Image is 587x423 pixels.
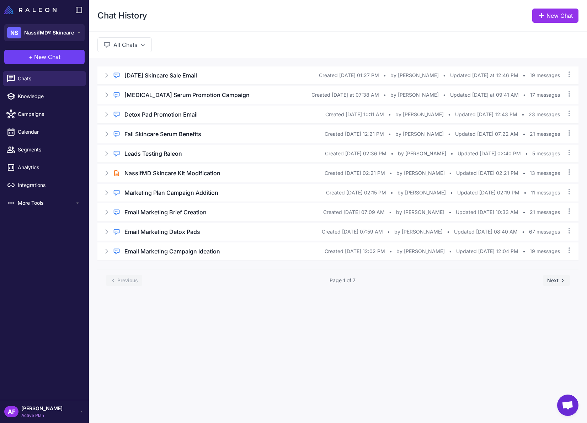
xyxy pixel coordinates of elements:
[523,247,525,255] span: •
[523,169,525,177] span: •
[97,10,147,21] h1: Chat History
[18,75,80,82] span: Chats
[522,111,524,118] span: •
[454,228,518,236] span: Updated [DATE] 08:40 AM
[531,189,560,197] span: 11 messages
[21,412,63,419] span: Active Plan
[4,406,18,417] div: AF
[18,110,80,118] span: Campaigns
[18,199,75,207] span: More Tools
[523,130,525,138] span: •
[529,111,560,118] span: 23 messages
[530,71,560,79] span: 19 messages
[449,169,452,177] span: •
[388,130,391,138] span: •
[3,160,86,175] a: Analytics
[390,189,393,197] span: •
[124,169,220,177] h3: NassifMD Skincare Kit Modification
[325,111,384,118] span: Created [DATE] 10:11 AM
[523,91,526,99] span: •
[21,405,63,412] span: [PERSON_NAME]
[396,169,445,177] span: by [PERSON_NAME]
[124,130,201,138] h3: Fall Skincare Serum Benefits
[18,146,80,154] span: Segments
[3,178,86,193] a: Integrations
[4,24,85,41] button: NSNassifMD® Skincare
[3,142,86,157] a: Segments
[389,247,392,255] span: •
[530,247,560,255] span: 19 messages
[456,247,518,255] span: Updated [DATE] 12:04 PM
[455,130,518,138] span: Updated [DATE] 07:22 AM
[124,71,197,80] h3: [DATE] Skincare Sale Email
[124,188,218,197] h3: Marketing Plan Campaign Addition
[326,189,386,197] span: Created [DATE] 02:15 PM
[523,208,525,216] span: •
[523,71,525,79] span: •
[557,395,578,416] a: Open chat
[530,91,560,99] span: 17 messages
[391,150,394,157] span: •
[18,164,80,171] span: Analytics
[106,275,142,286] button: Previous
[396,208,444,216] span: by [PERSON_NAME]
[458,150,521,157] span: Updated [DATE] 02:40 PM
[18,92,80,100] span: Knowledge
[443,91,446,99] span: •
[397,189,446,197] span: by [PERSON_NAME]
[522,228,525,236] span: •
[449,247,452,255] span: •
[18,128,80,136] span: Calendar
[325,150,386,157] span: Created [DATE] 02:36 PM
[383,91,386,99] span: •
[124,91,250,99] h3: [MEDICAL_DATA] Serum Promotion Campaign
[18,181,80,189] span: Integrations
[529,228,560,236] span: 67 messages
[325,247,385,255] span: Created [DATE] 12:02 PM
[3,124,86,139] a: Calendar
[449,208,452,216] span: •
[325,130,384,138] span: Created [DATE] 12:21 PM
[388,111,391,118] span: •
[395,130,444,138] span: by [PERSON_NAME]
[394,228,443,236] span: by [PERSON_NAME]
[530,130,560,138] span: 21 messages
[390,91,439,99] span: by [PERSON_NAME]
[455,111,517,118] span: Updated [DATE] 12:43 PM
[4,50,85,64] button: +New Chat
[396,247,445,255] span: by [PERSON_NAME]
[524,189,527,197] span: •
[532,150,560,157] span: 5 messages
[124,227,200,236] h3: Email Marketing Detox Pads
[24,29,74,37] span: NassifMD® Skincare
[525,150,528,157] span: •
[543,275,570,286] button: Next
[532,9,578,23] a: New Chat
[325,169,385,177] span: Created [DATE] 02:21 PM
[330,277,356,284] span: Page 1 of 7
[456,208,518,216] span: Updated [DATE] 10:33 AM
[450,91,519,99] span: Updated [DATE] at 09:41 AM
[389,208,392,216] span: •
[322,228,383,236] span: Created [DATE] 07:59 AM
[3,89,86,104] a: Knowledge
[530,169,560,177] span: 13 messages
[124,110,198,119] h3: Detox Pad Promotion Email
[398,150,446,157] span: by [PERSON_NAME]
[3,107,86,122] a: Campaigns
[29,53,33,61] span: +
[97,37,152,52] button: All Chats
[124,149,182,158] h3: Leads Testing Raleon
[443,71,446,79] span: •
[319,71,379,79] span: Created [DATE] 01:27 PM
[450,189,453,197] span: •
[383,71,386,79] span: •
[3,71,86,86] a: Chats
[395,111,444,118] span: by [PERSON_NAME]
[124,208,207,216] h3: Email Marketing Brief Creation
[4,6,57,14] img: Raleon Logo
[448,111,451,118] span: •
[447,228,450,236] span: •
[34,53,60,61] span: New Chat
[124,247,220,256] h3: Email Marketing Campaign Ideation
